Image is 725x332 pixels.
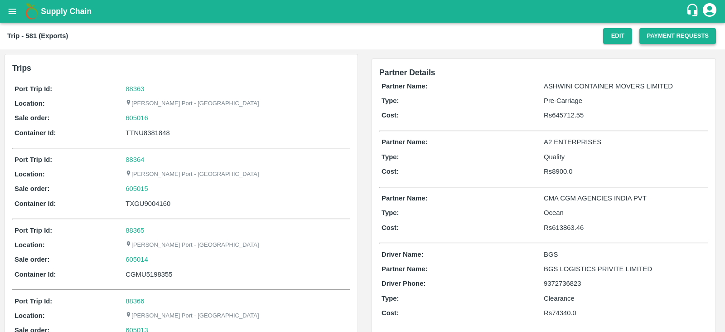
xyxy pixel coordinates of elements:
b: Partner Name: [382,265,427,273]
b: Location: [14,312,45,319]
p: 9372736823 [544,278,706,288]
b: Cost: [382,112,399,119]
b: Type: [382,295,399,302]
b: Cost: [382,224,399,231]
img: logo [23,2,41,20]
b: Port Trip Id: [14,227,52,234]
b: Trip - 581 (Exports) [7,32,68,39]
button: Payment Requests [639,28,716,44]
b: Location: [14,171,45,178]
p: Quality [544,152,706,162]
a: 88366 [126,298,144,305]
b: Sale order: [14,256,50,263]
b: Partner Name: [382,83,427,90]
button: open drawer [2,1,23,22]
b: Port Trip Id: [14,298,52,305]
a: Supply Chain [41,5,686,18]
b: Driver Name: [382,251,423,258]
b: Cost: [382,168,399,175]
b: Trips [12,63,31,73]
b: Container Id: [14,200,56,207]
p: BGS [544,249,706,259]
b: Type: [382,153,399,161]
p: [PERSON_NAME] Port - [GEOGRAPHIC_DATA] [126,99,259,108]
b: Type: [382,97,399,104]
div: customer-support [686,3,701,20]
b: Partner Name: [382,195,427,202]
div: TTNU8381848 [126,128,348,138]
p: Rs 613863.46 [544,223,706,233]
b: Partner Name: [382,138,427,146]
p: Ocean [544,208,706,218]
p: [PERSON_NAME] Port - [GEOGRAPHIC_DATA] [126,312,259,320]
p: A2 ENTERPRISES [544,137,706,147]
b: Container Id: [14,129,56,137]
a: 88365 [126,227,144,234]
b: Location: [14,241,45,249]
a: 605016 [126,113,148,123]
span: Partner Details [379,68,435,77]
a: 605015 [126,184,148,194]
b: Sale order: [14,114,50,122]
b: Driver Phone: [382,280,425,287]
p: BGS LOGISTICS PRIVITE LIMITED [544,264,706,274]
div: account of current user [701,2,718,21]
b: Port Trip Id: [14,156,52,163]
b: Cost: [382,309,399,317]
p: [PERSON_NAME] Port - [GEOGRAPHIC_DATA] [126,241,259,249]
b: Sale order: [14,185,50,192]
button: Edit [603,28,632,44]
p: Pre-Carriage [544,96,706,106]
b: Container Id: [14,271,56,278]
a: 605014 [126,254,148,264]
b: Supply Chain [41,7,92,16]
p: Rs 8900.0 [544,166,706,176]
p: CMA CGM AGENCIES INDIA PVT [544,193,706,203]
div: TXGU9004160 [126,199,348,209]
a: 88363 [126,85,144,93]
b: Location: [14,100,45,107]
b: Type: [382,209,399,216]
p: Rs 74340.0 [544,308,706,318]
p: [PERSON_NAME] Port - [GEOGRAPHIC_DATA] [126,170,259,179]
p: Rs 645712.55 [544,110,706,120]
div: CGMU5198355 [126,269,348,279]
a: 88364 [126,156,144,163]
p: Clearance [544,293,706,303]
p: ASHWINI CONTAINER MOVERS LIMITED [544,81,706,91]
b: Port Trip Id: [14,85,52,93]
